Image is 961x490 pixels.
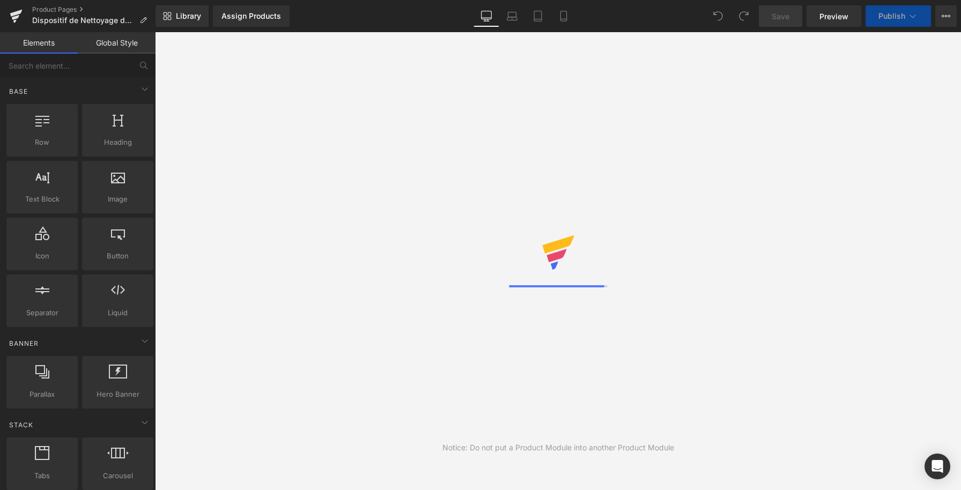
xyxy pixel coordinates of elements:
span: Base [8,86,29,96]
a: Preview [807,5,861,27]
span: Tabs [10,470,75,481]
span: Button [85,250,150,262]
button: Publish [866,5,931,27]
span: Row [10,137,75,148]
span: Liquid [85,307,150,318]
button: More [935,5,957,27]
a: Product Pages [32,5,156,14]
span: Icon [10,250,75,262]
div: Assign Products [221,12,281,20]
a: Tablet [525,5,551,27]
a: Global Style [78,32,156,54]
span: Heading [85,137,150,148]
span: Carousel [85,470,150,481]
a: New Library [156,5,209,27]
a: Laptop [499,5,525,27]
div: Notice: Do not put a Product Module into another Product Module [442,442,674,454]
span: Library [176,11,201,21]
span: Dispositif de Nettoyage des Champignons des Ongles [32,16,135,25]
div: Open Intercom Messenger [925,454,950,479]
span: Banner [8,338,40,348]
span: Hero Banner [85,389,150,400]
a: Desktop [474,5,499,27]
span: Text Block [10,194,75,205]
span: Preview [819,11,848,22]
span: Parallax [10,389,75,400]
span: Separator [10,307,75,318]
a: Mobile [551,5,576,27]
button: Undo [707,5,729,27]
span: Image [85,194,150,205]
span: Publish [878,12,905,20]
span: Save [772,11,789,22]
button: Redo [733,5,755,27]
span: Stack [8,420,34,430]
